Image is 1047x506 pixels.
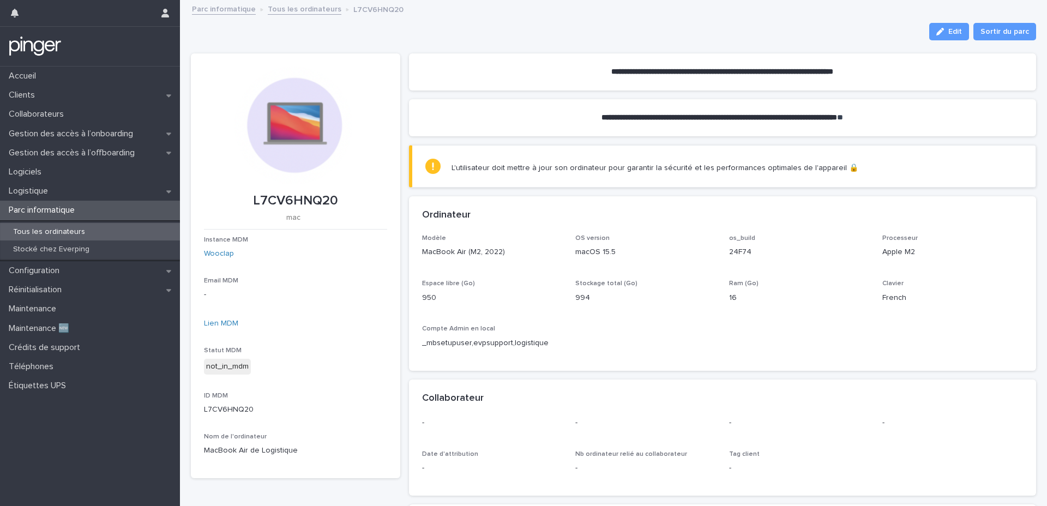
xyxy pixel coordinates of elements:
p: Configuration [4,266,68,276]
p: Crédits de support [4,342,89,353]
p: MacBook Air de Logistique [204,445,387,456]
p: Maintenance [4,304,65,314]
p: Réinitialisation [4,285,70,295]
p: Apple M2 [882,246,1023,258]
span: Sortir du parc [980,26,1029,37]
span: Nom de l'ordinateur [204,433,267,440]
p: Gestion des accès à l’onboarding [4,129,142,139]
p: L'utilisateur doit mettre à jour son ordinateur pour garantir la sécurité et les performances opt... [452,163,858,173]
p: Clients [4,90,44,100]
p: Tous les ordinateurs [4,227,94,237]
p: macOS 15.5 [575,246,716,258]
p: - [729,462,870,474]
p: Accueil [4,71,45,81]
button: Edit [929,23,969,40]
p: - [575,462,716,474]
p: - [729,417,870,429]
p: 16 [729,292,870,304]
p: - [422,462,563,474]
p: Collaborateurs [4,109,73,119]
p: 994 [575,292,716,304]
span: Email MDM [204,278,238,284]
span: Nb ordinateur relié au collaborateur [575,451,687,457]
a: Lien MDM [204,320,238,327]
button: Sortir du parc [973,23,1036,40]
p: mac [204,213,383,222]
p: Maintenance 🆕 [4,323,78,334]
p: Téléphones [4,362,62,372]
h2: Ordinateur [422,209,471,221]
p: Logiciels [4,167,50,177]
span: Compte Admin en local [422,326,495,332]
span: Stockage total (Go) [575,280,637,287]
span: ID MDM [204,393,228,399]
span: OS version [575,235,610,242]
h2: Collaborateur [422,393,484,405]
span: os_build [729,235,755,242]
span: Tag client [729,451,760,457]
p: - [204,289,387,300]
p: L7CV6HNQ20 [204,193,387,209]
p: _mbsetupuser,evpsupport,logistique [422,338,563,349]
a: Wooclap [204,248,234,260]
a: Tous les ordinateurs [268,2,341,15]
p: L7CV6HNQ20 [204,404,387,415]
p: French [882,292,1023,304]
p: 950 [422,292,563,304]
p: 24F74 [729,246,870,258]
span: Instance MDM [204,237,248,243]
p: L7CV6HNQ20 [353,3,404,15]
p: Parc informatique [4,205,83,215]
p: Étiquettes UPS [4,381,75,391]
p: - [422,417,563,429]
p: Logistique [4,186,57,196]
img: mTgBEunGTSyRkCgitkcU [9,35,62,57]
span: Processeur [882,235,918,242]
span: Espace libre (Go) [422,280,475,287]
p: Stocké chez Everping [4,245,98,254]
span: Statut MDM [204,347,242,354]
span: Modèle [422,235,446,242]
div: not_in_mdm [204,359,251,375]
p: Gestion des accès à l’offboarding [4,148,143,158]
span: Edit [948,28,962,35]
span: Clavier [882,280,904,287]
span: Ram (Go) [729,280,759,287]
p: - [575,417,716,429]
a: Parc informatique [192,2,256,15]
p: MacBook Air (M2, 2022) [422,246,563,258]
span: Date d'attribution [422,451,478,457]
p: - [882,417,1023,429]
